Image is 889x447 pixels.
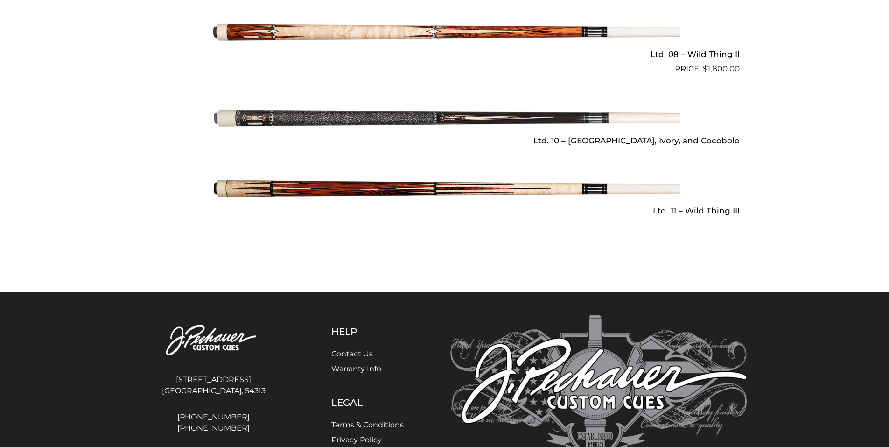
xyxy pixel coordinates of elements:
a: [PHONE_NUMBER] [142,412,285,423]
img: Ltd. 11 - Wild Thing III [209,149,680,228]
a: Warranty Info [331,364,381,373]
h2: Ltd. 10 – [GEOGRAPHIC_DATA], Ivory, and Cocobolo [150,132,740,149]
h2: Ltd. 08 – Wild Thing II [150,46,740,63]
bdi: 1,800.00 [703,64,740,73]
a: Contact Us [331,349,373,358]
a: Ltd. 10 – [GEOGRAPHIC_DATA], Ivory, and Cocobolo [150,79,740,149]
h2: Ltd. 11 – Wild Thing III [150,202,740,220]
a: [PHONE_NUMBER] [142,423,285,434]
span: $ [703,64,707,73]
img: Pechauer Custom Cues [142,315,285,367]
img: Ltd. 10 - Ebony, Ivory, and Cocobolo [209,79,680,157]
h5: Help [331,326,404,337]
a: Ltd. 11 – Wild Thing III [150,149,740,220]
h5: Legal [331,397,404,408]
a: Privacy Policy [331,435,382,444]
a: Terms & Conditions [331,420,404,429]
address: [STREET_ADDRESS] [GEOGRAPHIC_DATA], 54313 [142,370,285,400]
